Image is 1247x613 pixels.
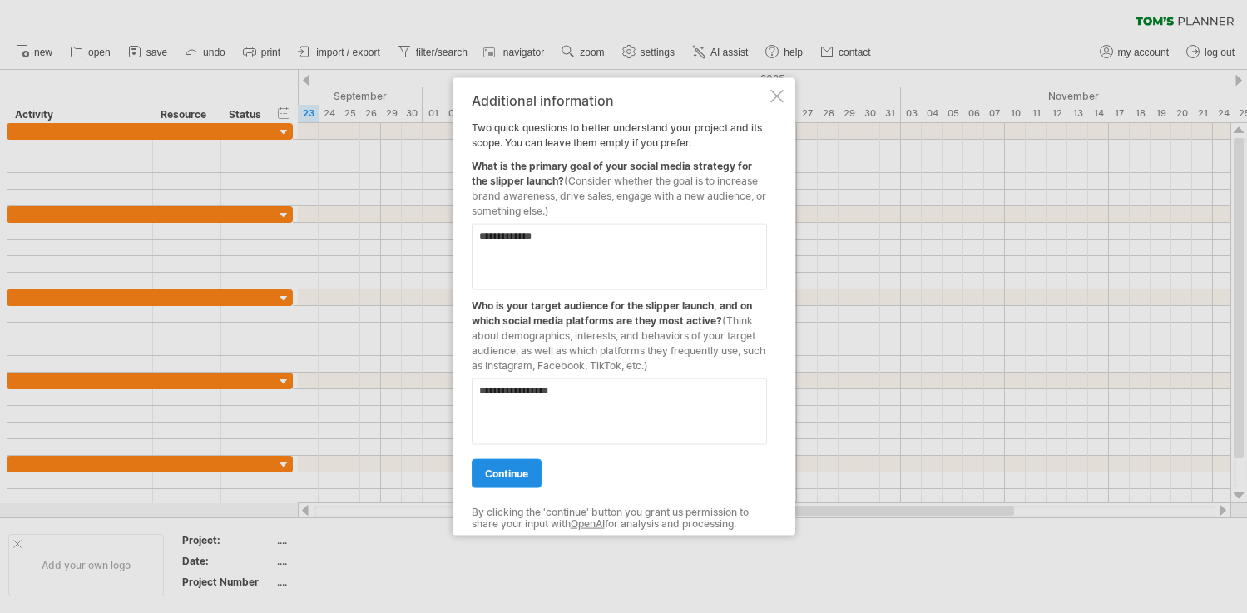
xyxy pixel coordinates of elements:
[472,289,767,373] div: Who is your target audience for the slipper launch, and on which social media platforms are they ...
[472,506,767,530] div: By clicking the 'continue' button you grant us permission to share your input with for analysis a...
[571,517,605,530] a: OpenAI
[472,458,542,487] a: continue
[485,467,528,479] span: continue
[472,174,766,216] span: (Consider whether the goal is to increase brand awareness, drive sales, engage with a new audienc...
[472,92,767,521] div: Two quick questions to better understand your project and its scope. You can leave them empty if ...
[472,92,767,107] div: Additional information
[472,150,767,218] div: What is the primary goal of your social media strategy for the slipper launch?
